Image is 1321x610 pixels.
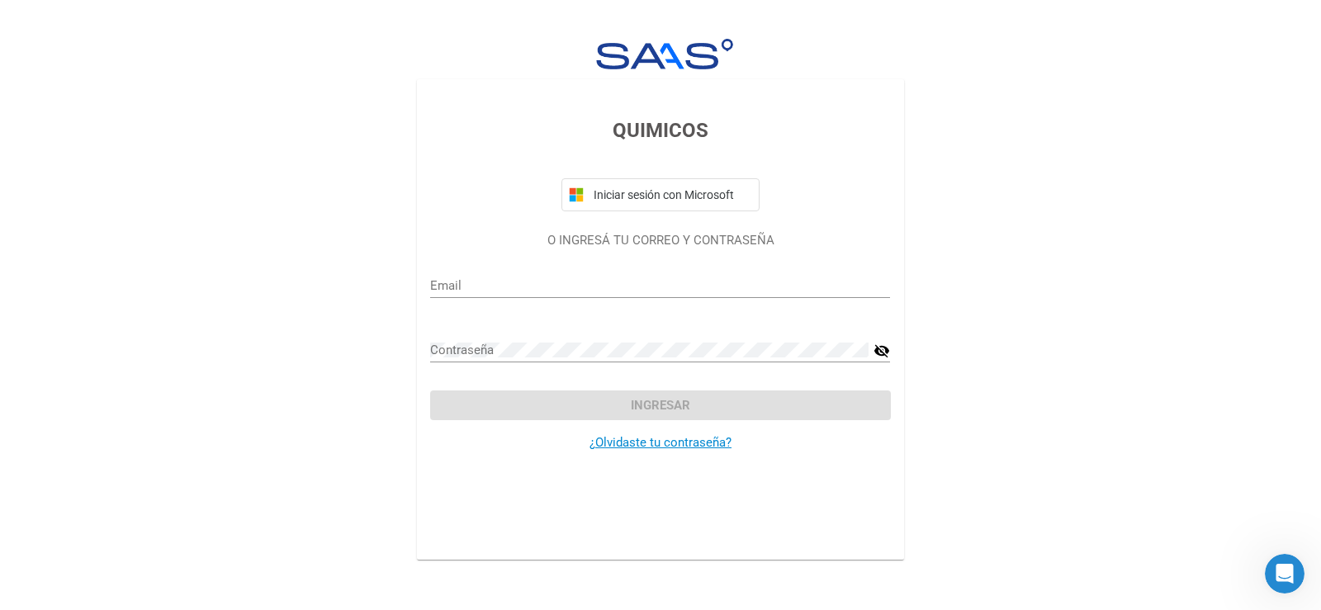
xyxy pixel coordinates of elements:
[590,188,752,201] span: Iniciar sesión con Microsoft
[874,341,890,361] mat-icon: visibility_off
[430,231,890,250] p: O INGRESÁ TU CORREO Y CONTRASEÑA
[430,390,890,420] button: Ingresar
[561,178,760,211] button: Iniciar sesión con Microsoft
[631,398,690,413] span: Ingresar
[1265,554,1304,593] iframe: Intercom live chat
[430,116,890,145] h3: QUIMICOS
[589,435,732,450] a: ¿Olvidaste tu contraseña?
